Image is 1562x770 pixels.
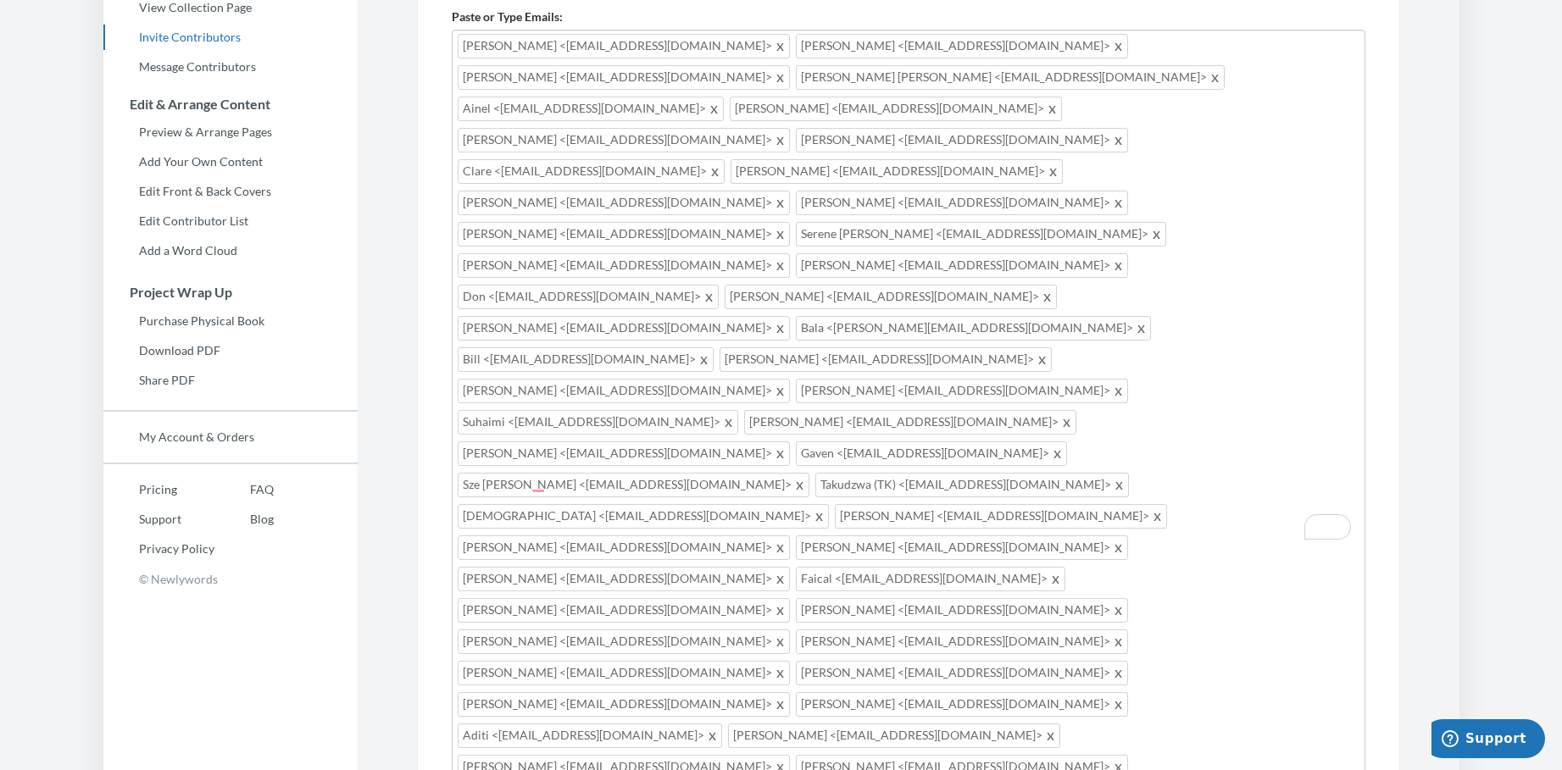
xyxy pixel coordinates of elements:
[458,504,829,529] span: [DEMOGRAPHIC_DATA] <[EMAIL_ADDRESS][DOMAIN_NAME]>
[103,119,358,145] a: Preview & Arrange Pages
[796,629,1128,654] span: [PERSON_NAME] <[EMAIL_ADDRESS][DOMAIN_NAME]>
[796,65,1225,90] span: [PERSON_NAME] [PERSON_NAME] <[EMAIL_ADDRESS][DOMAIN_NAME]>
[731,159,1063,184] span: [PERSON_NAME] <[EMAIL_ADDRESS][DOMAIN_NAME]>
[103,208,358,234] a: Edit Contributor List
[815,473,1129,497] span: Takudzwa (TK) <[EMAIL_ADDRESS][DOMAIN_NAME]>
[103,149,358,174] a: Add Your Own Content
[796,567,1065,591] span: Faical <[EMAIL_ADDRESS][DOMAIN_NAME]>
[796,598,1128,623] span: [PERSON_NAME] <[EMAIL_ADDRESS][DOMAIN_NAME]>
[458,410,738,435] span: Suhaimi <[EMAIL_ADDRESS][DOMAIN_NAME]>
[796,191,1128,215] span: [PERSON_NAME] <[EMAIL_ADDRESS][DOMAIN_NAME]>
[214,477,274,502] a: FAQ
[458,97,724,121] span: Ainel <[EMAIL_ADDRESS][DOMAIN_NAME]>
[458,285,719,309] span: Don <[EMAIL_ADDRESS][DOMAIN_NAME]>
[104,285,358,300] h3: Project Wrap Up
[103,424,358,450] a: My Account & Orders
[103,338,358,363] a: Download PDF
[458,65,790,90] span: [PERSON_NAME] <[EMAIL_ADDRESS][DOMAIN_NAME]>
[458,473,809,497] span: Sze [PERSON_NAME] <[EMAIL_ADDRESS][DOMAIN_NAME]>
[458,191,790,215] span: [PERSON_NAME] <[EMAIL_ADDRESS][DOMAIN_NAME]>
[458,316,790,341] span: [PERSON_NAME] <[EMAIL_ADDRESS][DOMAIN_NAME]>
[458,379,790,403] span: [PERSON_NAME] <[EMAIL_ADDRESS][DOMAIN_NAME]>
[458,661,790,685] span: [PERSON_NAME] <[EMAIL_ADDRESS][DOMAIN_NAME]>
[458,692,790,717] span: [PERSON_NAME] <[EMAIL_ADDRESS][DOMAIN_NAME]>
[104,97,358,112] h3: Edit & Arrange Content
[103,536,214,562] a: Privacy Policy
[728,723,1060,748] span: [PERSON_NAME] <[EMAIL_ADDRESS][DOMAIN_NAME]>
[835,504,1167,529] span: [PERSON_NAME] <[EMAIL_ADDRESS][DOMAIN_NAME]>
[796,222,1166,247] span: Serene [PERSON_NAME] <[EMAIL_ADDRESS][DOMAIN_NAME]>
[458,441,790,466] span: [PERSON_NAME] <[EMAIL_ADDRESS][DOMAIN_NAME]>
[730,97,1062,121] span: [PERSON_NAME] <[EMAIL_ADDRESS][DOMAIN_NAME]>
[1431,719,1545,762] iframe: Opens a widget where you can chat to one of our agents
[796,128,1128,152] span: [PERSON_NAME] <[EMAIL_ADDRESS][DOMAIN_NAME]>
[458,222,790,247] span: [PERSON_NAME] <[EMAIL_ADDRESS][DOMAIN_NAME]>
[103,25,358,50] a: Invite Contributors
[796,379,1128,403] span: [PERSON_NAME] <[EMAIL_ADDRESS][DOMAIN_NAME]>
[103,477,214,502] a: Pricing
[458,567,790,591] span: [PERSON_NAME] <[EMAIL_ADDRESS][DOMAIN_NAME]>
[103,308,358,334] a: Purchase Physical Book
[744,410,1076,435] span: [PERSON_NAME] <[EMAIL_ADDRESS][DOMAIN_NAME]>
[103,566,358,592] p: © Newlywords
[458,34,790,58] span: [PERSON_NAME] <[EMAIL_ADDRESS][DOMAIN_NAME]>
[796,316,1151,341] span: Bala <[PERSON_NAME][EMAIL_ADDRESS][DOMAIN_NAME]>
[796,661,1128,685] span: [PERSON_NAME] <[EMAIL_ADDRESS][DOMAIN_NAME]>
[458,253,790,278] span: [PERSON_NAME] <[EMAIL_ADDRESS][DOMAIN_NAME]>
[796,34,1128,58] span: [PERSON_NAME] <[EMAIL_ADDRESS][DOMAIN_NAME]>
[796,441,1067,466] span: Gaven <[EMAIL_ADDRESS][DOMAIN_NAME]>
[720,347,1052,372] span: [PERSON_NAME] <[EMAIL_ADDRESS][DOMAIN_NAME]>
[458,535,790,560] span: [PERSON_NAME] <[EMAIL_ADDRESS][DOMAIN_NAME]>
[796,253,1128,278] span: [PERSON_NAME] <[EMAIL_ADDRESS][DOMAIN_NAME]>
[103,507,214,532] a: Support
[214,507,274,532] a: Blog
[103,179,358,204] a: Edit Front & Back Covers
[458,723,722,748] span: Aditi <[EMAIL_ADDRESS][DOMAIN_NAME]>
[103,368,358,393] a: Share PDF
[103,54,358,80] a: Message Contributors
[458,159,725,184] span: Clare <[EMAIL_ADDRESS][DOMAIN_NAME]>
[458,629,790,654] span: [PERSON_NAME] <[EMAIL_ADDRESS][DOMAIN_NAME]>
[458,128,790,152] span: [PERSON_NAME] <[EMAIL_ADDRESS][DOMAIN_NAME]>
[796,692,1128,717] span: [PERSON_NAME] <[EMAIL_ADDRESS][DOMAIN_NAME]>
[103,238,358,263] a: Add a Word Cloud
[452,8,563,25] label: Paste or Type Emails:
[458,598,790,623] span: [PERSON_NAME] <[EMAIL_ADDRESS][DOMAIN_NAME]>
[458,347,714,372] span: Bill <[EMAIL_ADDRESS][DOMAIN_NAME]>
[725,285,1057,309] span: [PERSON_NAME] <[EMAIL_ADDRESS][DOMAIN_NAME]>
[796,535,1128,560] span: [PERSON_NAME] <[EMAIL_ADDRESS][DOMAIN_NAME]>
